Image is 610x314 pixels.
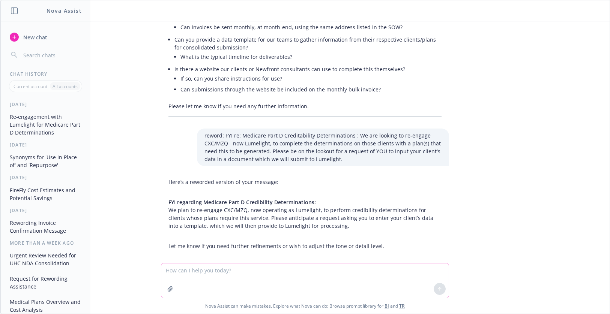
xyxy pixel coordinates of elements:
[22,50,81,60] input: Search chats
[1,207,90,214] div: [DATE]
[7,249,84,269] button: Urgent Review Needed for UHC NDA Consolidation
[168,178,442,186] p: Here’s a reworded version of your message:
[7,217,84,237] button: Rewording Invoice Confirmation Message
[180,22,442,33] li: Can invoices be sent monthly, at month-end, using the same address listed in the SOW?
[385,303,389,309] a: BI
[7,184,84,204] button: FireFly Cost Estimates and Potential Savings
[53,83,78,90] p: All accounts
[204,132,442,163] p: reword: FYI re: Medicare Part D Creditability Determinations : We are looking to re-engage CXC/MZ...
[174,34,442,64] li: Can you provide a data template for our teams to gather information from their respective clients...
[7,151,84,171] button: Synonyms for 'Use in Place of' and 'Repurpose'
[14,83,47,90] p: Current account
[180,51,442,62] li: What is the typical timeline for deliverables?
[168,199,316,206] span: FYI regarding Medicare Part D Credibility Determinations:
[7,30,84,44] button: New chat
[22,33,47,41] span: New chat
[1,101,90,108] div: [DATE]
[180,73,442,84] li: If so, can you share instructions for use?
[7,111,84,139] button: Re-engagement with Lumelight for Medicare Part D Determinations
[168,102,442,110] p: Please let me know if you need any further information.
[180,84,442,95] li: Can submissions through the website be included on the monthly bulk invoice?
[1,142,90,148] div: [DATE]
[174,64,442,96] li: Is there a website our clients or Newfront consultants can use to complete this themselves?
[168,242,442,250] p: Let me know if you need further refinements or wish to adjust the tone or detail level.
[1,174,90,181] div: [DATE]
[7,272,84,293] button: Request for Rewording Assistance
[1,240,90,246] div: More than a week ago
[47,7,82,15] h1: Nova Assist
[1,71,90,77] div: Chat History
[168,198,442,230] p: We plan to re-engage CXC/MZQ, now operating as Lumelight, to perform credibility determinations f...
[399,303,405,309] a: TR
[3,298,607,314] span: Nova Assist can make mistakes. Explore what Nova can do: Browse prompt library for and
